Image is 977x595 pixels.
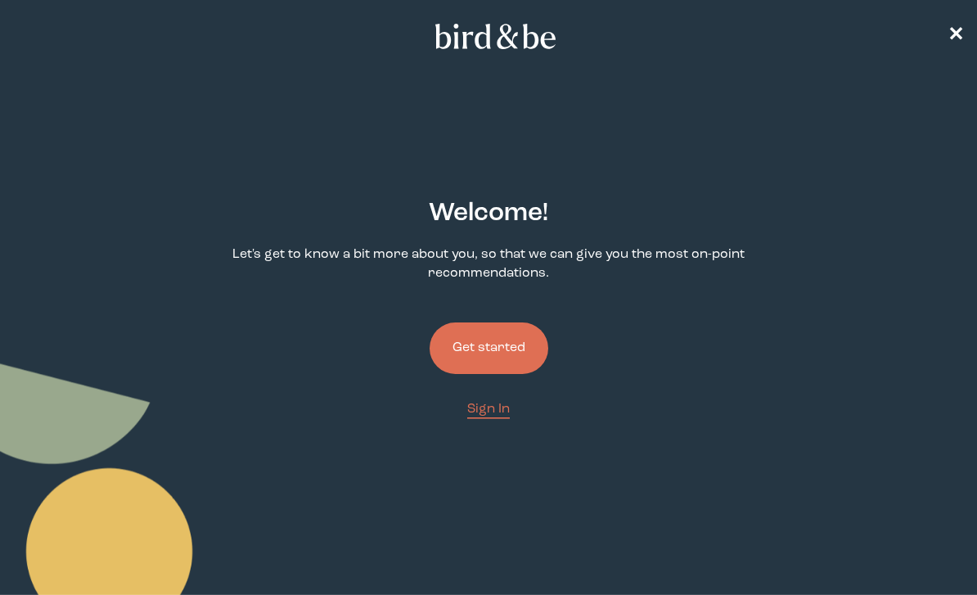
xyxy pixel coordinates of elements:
a: ✕ [948,22,964,51]
a: Get started [430,296,548,400]
span: Sign In [467,403,510,416]
span: ✕ [948,26,964,46]
iframe: Gorgias live chat messenger [895,518,961,579]
a: Sign In [467,400,510,419]
p: Let's get to know a bit more about you, so that we can give you the most on-point recommendations. [184,246,793,283]
button: Get started [430,322,548,374]
h2: Welcome ! [429,195,548,232]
